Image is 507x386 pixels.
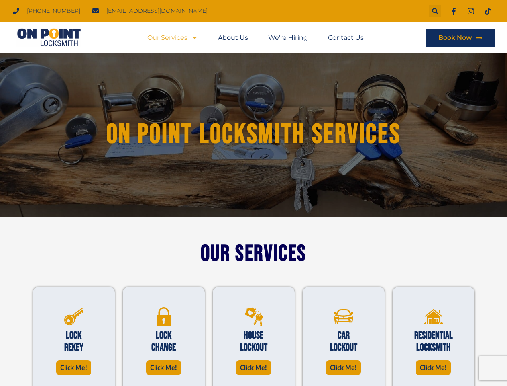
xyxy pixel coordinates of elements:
[236,360,271,375] a: Click Me!
[146,360,181,375] a: Click Me!
[60,362,87,373] span: Click Me!
[420,362,447,373] span: Click Me!
[218,29,248,47] a: About Us
[104,6,208,16] span: [EMAIL_ADDRESS][DOMAIN_NAME]
[143,330,185,354] h2: Lock change
[326,360,361,375] a: Click Me!
[56,360,91,375] a: Click Me!
[150,362,177,373] span: Click Me!
[147,29,198,47] a: Our Services
[53,330,95,354] h2: Lock Rekey
[268,29,308,47] a: We’re Hiring
[413,330,454,354] h2: Residential Locksmith
[233,330,275,354] h2: House Lockout
[330,362,357,373] span: Click Me!
[438,35,472,41] span: Book Now
[240,362,267,373] span: Click Me!
[37,119,470,150] h1: On Point Locksmith Services
[429,5,441,17] div: Search
[147,29,364,47] nav: Menu
[29,245,478,263] h2: Our Services
[328,29,364,47] a: Contact Us
[426,29,495,47] a: Book Now
[25,6,80,16] span: [PHONE_NUMBER]
[416,360,451,375] a: Click Me!
[323,330,364,354] h2: Car Lockout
